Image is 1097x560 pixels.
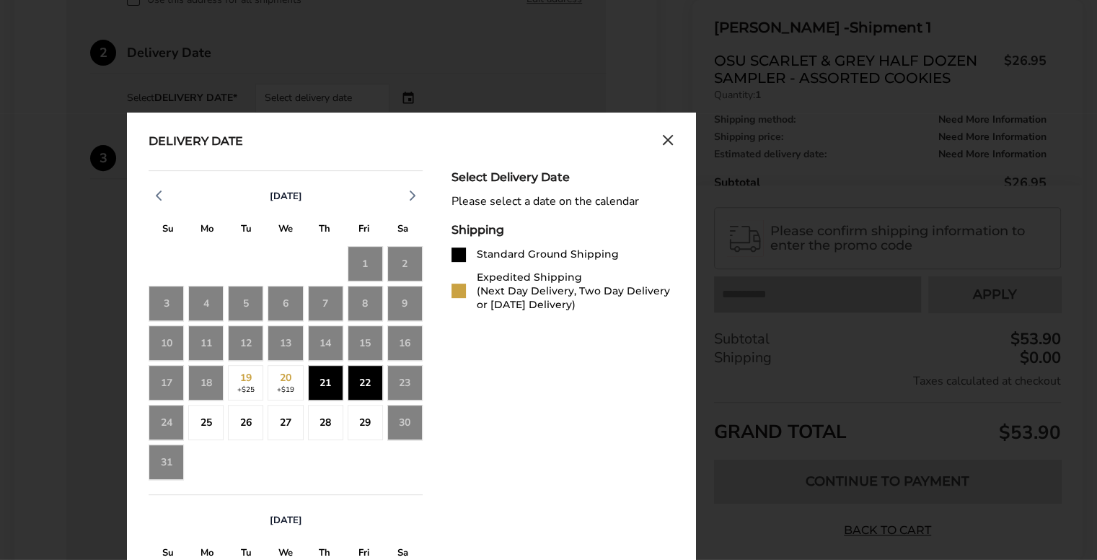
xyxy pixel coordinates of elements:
div: Shipping [451,223,674,237]
span: [DATE] [270,190,302,203]
div: Expedited Shipping (Next Day Delivery, Two Day Delivery or [DATE] Delivery) [477,271,674,312]
div: T [305,219,344,242]
div: F [344,219,383,242]
button: [DATE] [264,190,308,203]
div: S [384,219,423,242]
div: Delivery Date [149,134,243,150]
span: [DATE] [270,514,302,527]
div: W [266,219,305,242]
button: [DATE] [264,514,308,527]
button: Close calendar [662,134,674,150]
div: Select Delivery Date [451,170,674,184]
div: Standard Ground Shipping [477,248,619,261]
div: M [188,219,226,242]
div: S [149,219,188,242]
div: T [227,219,266,242]
div: Please select a date on the calendar [451,195,674,209]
